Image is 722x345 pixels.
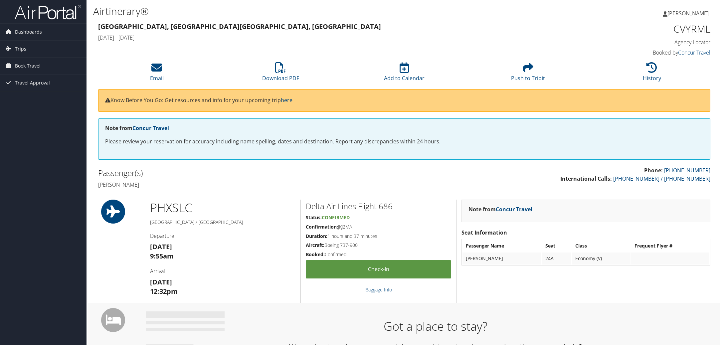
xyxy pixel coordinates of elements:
strong: [DATE] [150,242,172,251]
h5: Boeing 737-900 [306,242,451,249]
strong: Booked: [306,251,325,258]
a: Push to Tripit [511,66,545,82]
strong: Note from [105,124,169,132]
span: [PERSON_NAME] [667,10,709,17]
h4: Arrival [150,267,296,275]
a: History [643,66,661,82]
h2: Delta Air Lines Flight 686 [306,201,451,212]
strong: 12:32pm [150,287,178,296]
strong: Confirmation: [306,224,338,230]
p: Know Before You Go: Get resources and info for your upcoming trip [105,96,703,105]
div: -- [634,256,706,261]
strong: Aircraft: [306,242,324,248]
h4: [PERSON_NAME] [98,181,399,188]
h4: Agency Locator [565,39,711,46]
h1: Airtinerary® [93,4,508,18]
td: [PERSON_NAME] [462,253,541,264]
h4: Booked by [565,49,711,56]
h1: CVYRML [565,22,711,36]
span: Confirmed [322,214,350,221]
h5: [GEOGRAPHIC_DATA] / [GEOGRAPHIC_DATA] [150,219,296,226]
h1: PHX SLC [150,200,296,216]
strong: Phone: [644,167,663,174]
span: Dashboards [15,24,42,40]
strong: [DATE] [150,277,172,286]
strong: International Calls: [560,175,612,182]
span: Travel Approval [15,75,50,91]
span: Book Travel [15,58,41,74]
td: Economy (V) [572,253,631,264]
strong: 9:55am [150,252,174,260]
p: Please review your reservation for accuracy including name spelling, dates and destination. Repor... [105,137,703,146]
th: Seat [542,240,571,252]
a: Email [150,66,164,82]
a: here [281,96,292,104]
th: Passenger Name [462,240,541,252]
a: Concur Travel [678,49,710,56]
span: Trips [15,41,26,57]
strong: Seat Information [461,229,507,236]
a: [PHONE_NUMBER] [664,167,710,174]
h4: Departure [150,232,296,240]
h4: [DATE] - [DATE] [98,34,555,41]
th: Class [572,240,631,252]
a: Download PDF [262,66,299,82]
h5: Confirmed [306,251,451,258]
strong: Note from [468,206,532,213]
th: Frequent Flyer # [631,240,709,252]
a: Concur Travel [132,124,169,132]
a: Concur Travel [496,206,532,213]
h5: JKJ2MA [306,224,451,230]
h1: Got a place to stay? [151,318,720,335]
strong: [GEOGRAPHIC_DATA], [GEOGRAPHIC_DATA] [GEOGRAPHIC_DATA], [GEOGRAPHIC_DATA] [98,22,381,31]
a: [PERSON_NAME] [663,3,715,23]
img: airportal-logo.png [15,4,81,20]
strong: Status: [306,214,322,221]
a: Baggage Info [365,286,392,293]
a: Check-in [306,260,451,278]
a: Add to Calendar [384,66,425,82]
strong: Duration: [306,233,327,239]
h5: 1 hours and 37 minutes [306,233,451,240]
a: [PHONE_NUMBER] / [PHONE_NUMBER] [613,175,710,182]
td: 24A [542,253,571,264]
h2: Passenger(s) [98,167,399,179]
